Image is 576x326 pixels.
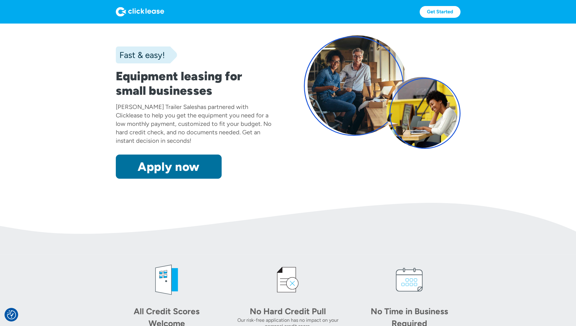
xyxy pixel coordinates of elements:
[7,310,16,319] button: Consent Preferences
[391,262,428,298] img: calendar icon
[148,262,185,298] img: welcome icon
[270,262,306,298] img: credit icon
[420,6,460,18] a: Get Started
[308,35,407,135] img: A man and a woman sitting in a warehouse or shipping center.
[116,69,272,98] h1: Equipment leasing for small businesses
[116,155,222,179] a: Apply now
[116,49,165,61] div: Fast & easy!
[116,7,164,17] img: Logo
[386,77,457,148] img: A woman sitting at her computer outside.
[116,103,272,144] div: has partnered with Clicklease to help you get the equipment you need for a low monthly payment, c...
[246,305,330,317] div: No Hard Credit Pull
[116,103,197,110] div: [PERSON_NAME] Trailer Sales
[7,310,16,319] img: Revisit consent button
